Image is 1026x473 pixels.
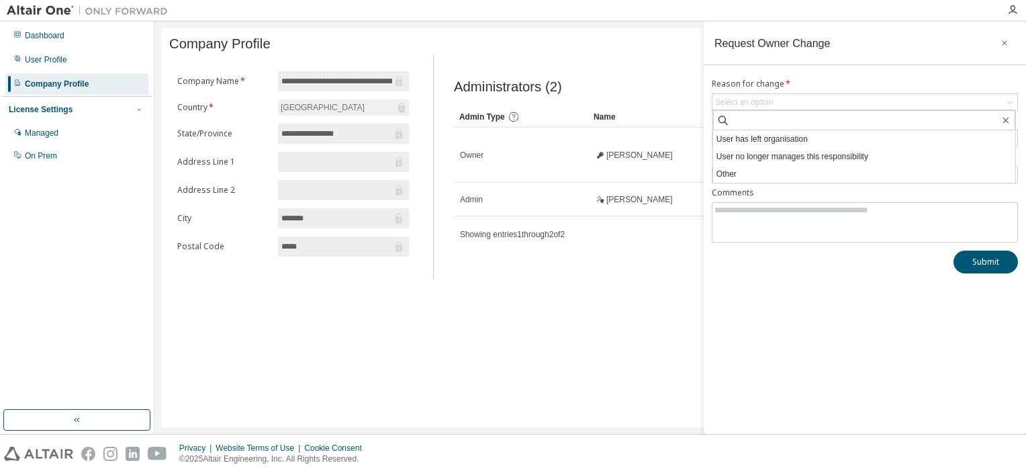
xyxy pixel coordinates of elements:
[169,36,271,52] span: Company Profile
[953,251,1018,273] button: Submit
[278,99,409,116] div: [GEOGRAPHIC_DATA]
[7,4,175,17] img: Altair One
[713,130,1015,148] li: User has left organisation
[279,100,367,115] div: [GEOGRAPHIC_DATA]
[81,447,95,461] img: facebook.svg
[460,230,565,239] span: Showing entries 1 through 2 of 2
[216,443,304,454] div: Website Terms of Use
[606,194,673,205] span: [PERSON_NAME]
[177,102,270,113] label: Country
[713,148,1015,165] li: User no longer manages this responsibility
[454,79,562,95] span: Administrators (2)
[460,194,483,205] span: Admin
[177,76,270,87] label: Company Name
[712,94,1017,110] div: Select an option
[4,447,73,461] img: altair_logo.svg
[460,150,483,161] span: Owner
[25,128,58,138] div: Managed
[606,150,673,161] span: [PERSON_NAME]
[179,454,370,465] p: © 2025 Altair Engineering, Inc. All Rights Reserved.
[103,447,118,461] img: instagram.svg
[304,443,369,454] div: Cookie Consent
[713,165,1015,183] li: Other
[177,185,270,196] label: Address Line 2
[714,38,831,48] div: Request Owner Change
[594,106,717,128] div: Name
[179,443,216,454] div: Privacy
[712,79,1018,89] label: Reason for change
[9,104,73,115] div: License Settings
[177,128,270,139] label: State/Province
[25,150,57,161] div: On Prem
[126,447,140,461] img: linkedin.svg
[177,157,270,167] label: Address Line 1
[459,112,505,122] span: Admin Type
[715,97,773,107] div: Select an option
[177,241,270,252] label: Postal Code
[25,30,64,41] div: Dashboard
[25,79,89,89] div: Company Profile
[25,54,67,65] div: User Profile
[177,213,270,224] label: City
[148,447,167,461] img: youtube.svg
[712,187,1018,198] label: Comments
